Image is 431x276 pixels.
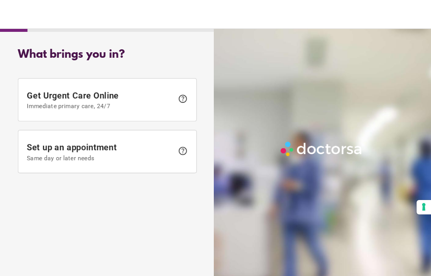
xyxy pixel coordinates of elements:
[417,200,431,214] button: Your consent preferences for tracking technologies
[178,94,188,104] span: help
[278,139,364,158] img: Logo-Doctorsa-trans-White-partial-flat.png
[27,103,174,110] span: Immediate primary care, 24/7
[27,155,174,161] span: Same day or later needs
[27,142,174,161] span: Set up an appointment
[18,48,197,61] div: What brings you in?
[178,146,188,156] span: help
[27,90,174,110] span: Get Urgent Care Online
